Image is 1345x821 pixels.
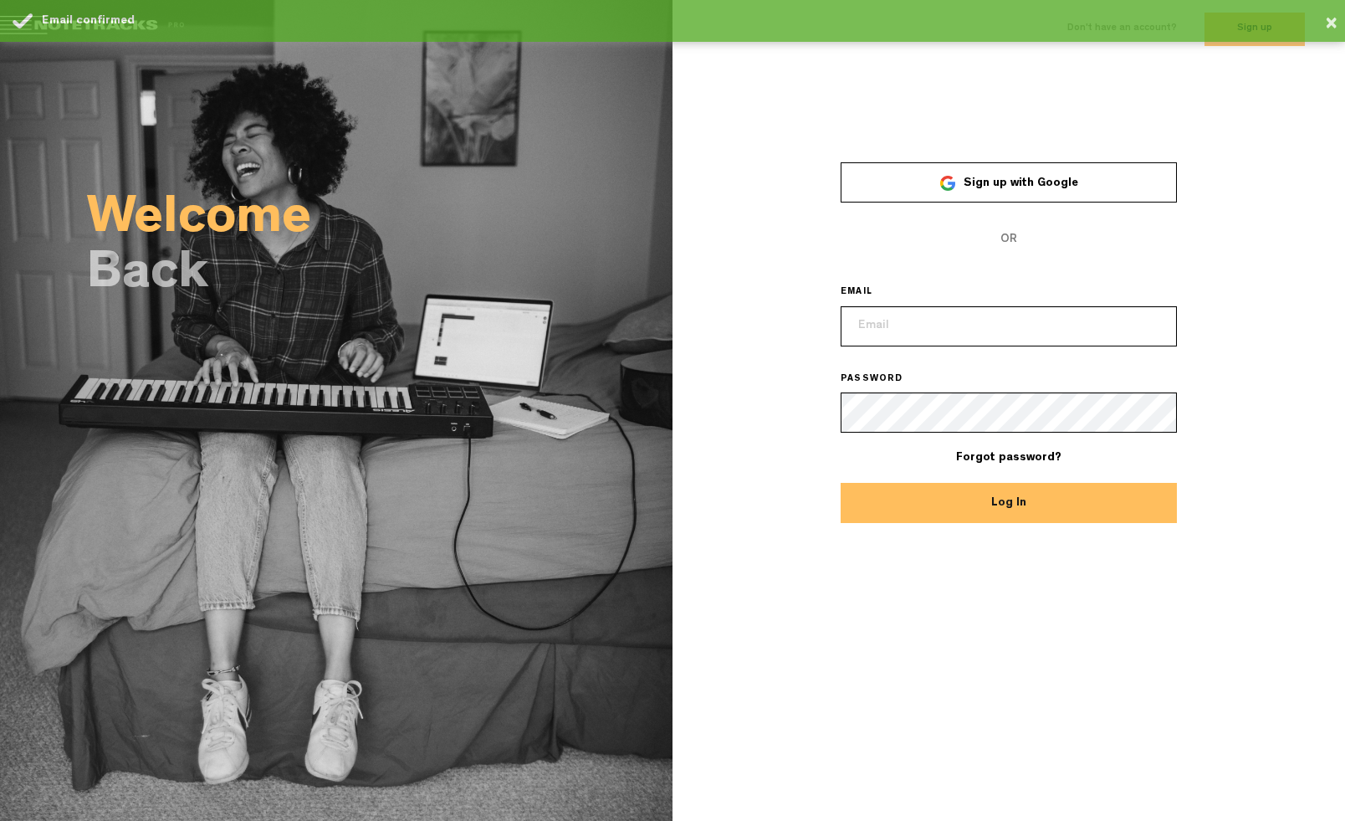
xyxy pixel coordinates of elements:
[841,219,1177,259] span: OR
[841,373,927,387] label: PASSWORD
[841,286,896,300] label: EMAIL
[42,13,1332,29] div: Email confirmed
[87,253,672,300] h2: Back
[956,452,1061,464] a: Forgot password?
[964,177,1078,189] span: Sign up with Google
[1325,8,1337,41] button: ×
[841,483,1177,523] button: Log In
[841,306,1177,346] input: Email
[87,198,672,244] h2: Welcome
